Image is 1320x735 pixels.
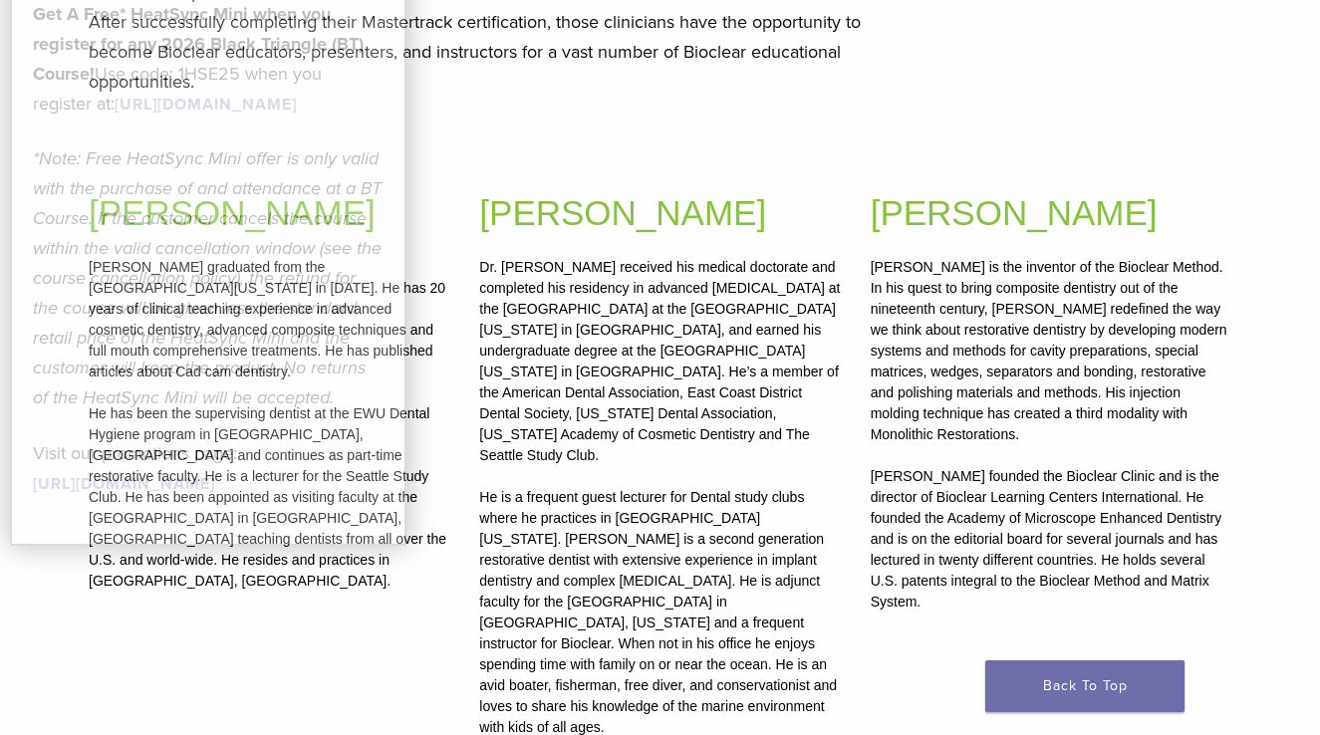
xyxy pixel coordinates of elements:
p: Visit our promotions page: [33,438,384,498]
h2: [PERSON_NAME] [871,187,1231,240]
a: [PERSON_NAME] [PERSON_NAME] is the inventor of the Bioclear Method. In his quest to bring composi... [871,148,1231,612]
p: [PERSON_NAME] is the inventor of the Bioclear Method. In his quest to bring composite dentistry o... [871,257,1231,612]
a: [URL][DOMAIN_NAME] [33,474,215,494]
strong: Get A Free* HeatSync Mini when you register for any 2026 Black Triangle (BT) Course! [33,3,364,85]
a: [URL][DOMAIN_NAME] [115,95,297,115]
h2: [PERSON_NAME] [479,187,840,240]
a: Back To Top [985,660,1185,712]
em: *Note: Free HeatSync Mini offer is only valid with the purchase of and attendance at a BT Course.... [33,147,382,408]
